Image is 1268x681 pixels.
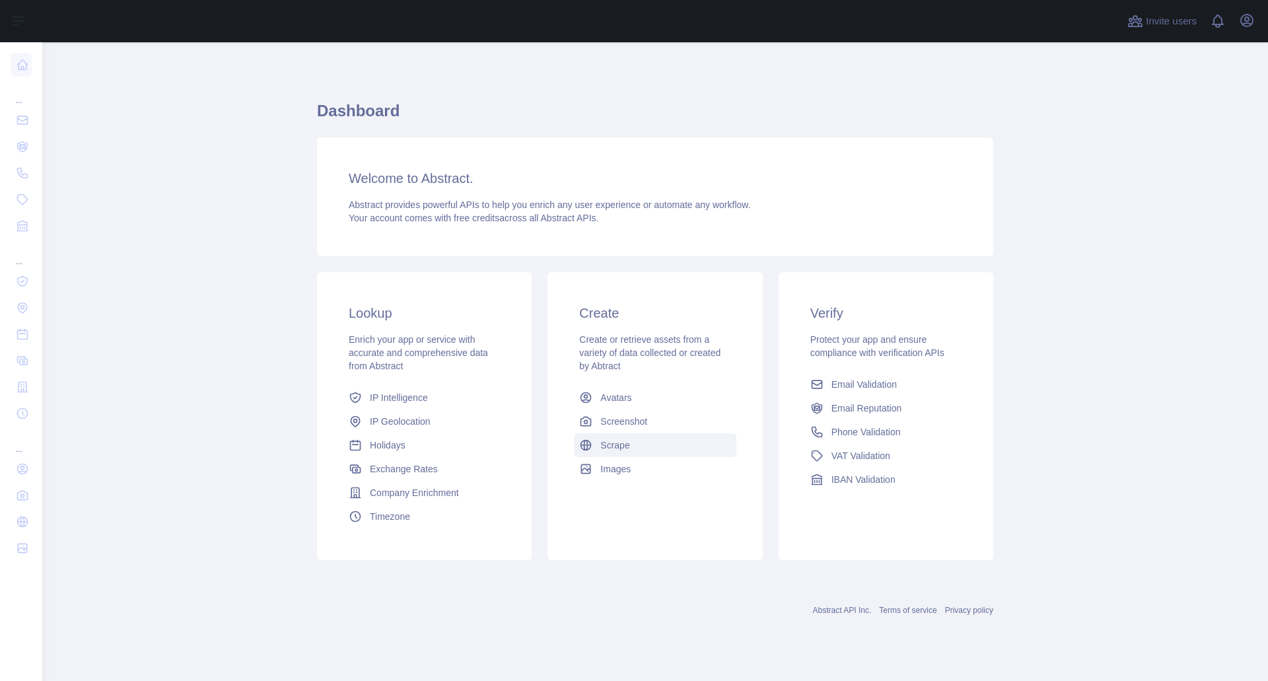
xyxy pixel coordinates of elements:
[349,213,598,223] span: Your account comes with across all Abstract APIs.
[600,462,631,476] span: Images
[11,79,32,106] div: ...
[805,444,967,468] a: VAT Validation
[600,439,629,452] span: Scrape
[600,415,647,428] span: Screenshot
[370,415,431,428] span: IP Geolocation
[831,449,890,462] span: VAT Validation
[343,457,505,481] a: Exchange Rates
[370,391,428,404] span: IP Intelligence
[343,505,505,528] a: Timezone
[831,378,897,391] span: Email Validation
[805,373,967,396] a: Email Validation
[805,468,967,491] a: IBAN Validation
[317,100,993,132] h1: Dashboard
[349,199,751,210] span: Abstract provides powerful APIs to help you enrich any user experience or automate any workflow.
[11,428,32,454] div: ...
[1146,14,1197,29] span: Invite users
[879,606,936,615] a: Terms of service
[1125,11,1199,32] button: Invite users
[574,386,736,410] a: Avatars
[454,213,499,223] span: free credits
[810,334,944,358] span: Protect your app and ensure compliance with verification APIs
[343,481,505,505] a: Company Enrichment
[810,304,962,322] h3: Verify
[831,425,901,439] span: Phone Validation
[945,606,993,615] a: Privacy policy
[574,433,736,457] a: Scrape
[831,473,896,486] span: IBAN Validation
[805,420,967,444] a: Phone Validation
[343,386,505,410] a: IP Intelligence
[349,304,500,322] h3: Lookup
[813,606,872,615] a: Abstract API Inc.
[370,486,459,499] span: Company Enrichment
[343,410,505,433] a: IP Geolocation
[349,334,488,371] span: Enrich your app or service with accurate and comprehensive data from Abstract
[805,396,967,420] a: Email Reputation
[831,402,902,415] span: Email Reputation
[349,169,962,188] h3: Welcome to Abstract.
[579,334,721,371] span: Create or retrieve assets from a variety of data collected or created by Abtract
[600,391,631,404] span: Avatars
[370,462,438,476] span: Exchange Rates
[370,510,410,523] span: Timezone
[579,304,730,322] h3: Create
[11,240,32,267] div: ...
[343,433,505,457] a: Holidays
[370,439,405,452] span: Holidays
[574,410,736,433] a: Screenshot
[574,457,736,481] a: Images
